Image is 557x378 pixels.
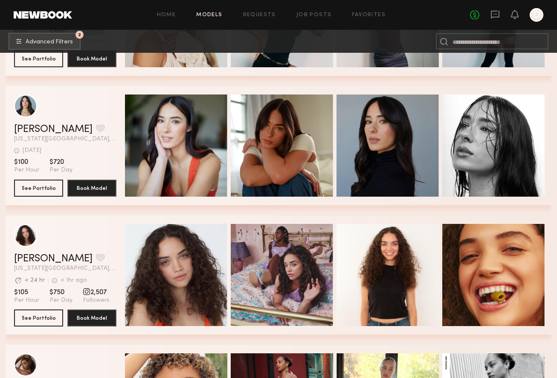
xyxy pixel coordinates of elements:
span: 2 [78,33,81,37]
span: Followers [83,297,110,304]
span: Per Day [49,297,73,304]
span: Advanced Filters [26,39,73,45]
a: Job Posts [296,12,332,18]
span: $105 [14,288,39,297]
button: See Portfolio [14,180,63,197]
a: [PERSON_NAME] [14,124,93,135]
span: [US_STATE][GEOGRAPHIC_DATA], [GEOGRAPHIC_DATA] [14,266,116,272]
button: Book Model [67,180,116,197]
button: See Portfolio [14,50,63,67]
span: $750 [49,288,73,297]
span: Per Hour [14,166,39,174]
button: 2Advanced Filters [9,33,81,50]
button: Book Model [67,50,116,67]
div: [DATE] [23,148,41,154]
a: Models [196,12,222,18]
div: < 1hr ago [61,278,87,283]
div: < 24 hr [25,278,45,283]
span: Per Hour [14,297,39,304]
button: See Portfolio [14,309,63,326]
span: $720 [49,158,73,166]
span: $100 [14,158,39,166]
a: D [530,8,543,22]
a: [PERSON_NAME] [14,254,93,264]
span: 2,507 [83,288,110,297]
a: Favorites [352,12,386,18]
span: Per Day [49,166,73,174]
span: [US_STATE][GEOGRAPHIC_DATA], [GEOGRAPHIC_DATA] [14,136,116,142]
button: Book Model [67,309,116,326]
a: Requests [243,12,276,18]
a: Home [157,12,176,18]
